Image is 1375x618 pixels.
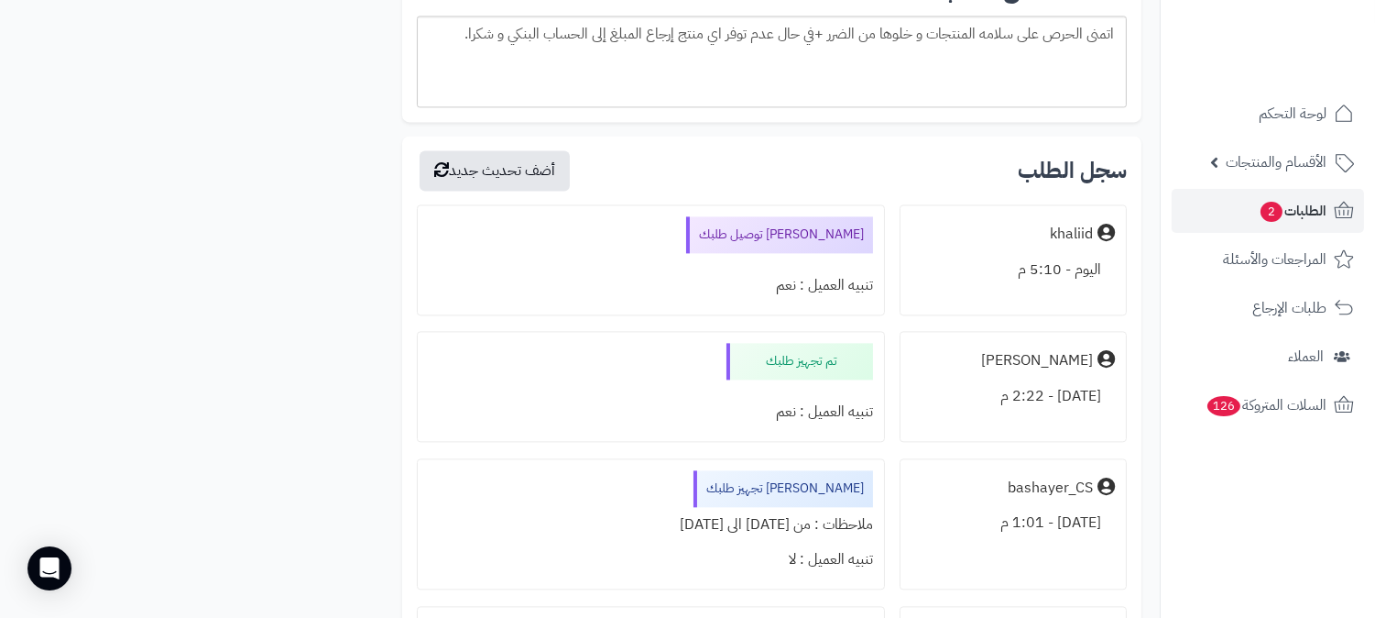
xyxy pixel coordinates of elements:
div: [PERSON_NAME] [981,350,1093,371]
a: المراجعات والأسئلة [1172,237,1364,281]
span: السلات المتروكة [1206,392,1326,418]
span: العملاء [1288,344,1324,370]
span: 126 [1207,396,1241,416]
a: طلبات الإرجاع [1172,286,1364,330]
img: logo-2.png [1250,43,1358,82]
div: khaliid [1050,224,1093,245]
div: تم تجهيز طلبك [726,343,873,380]
span: الأقسام والمنتجات [1226,149,1326,175]
span: طلبات الإرجاع [1252,295,1326,321]
a: الطلبات2 [1172,189,1364,233]
div: تنبيه العميل : نعم [429,268,874,303]
div: Open Intercom Messenger [27,546,71,590]
h3: سجل الطلب [1018,160,1127,182]
div: ملاحظات : من [DATE] الى [DATE] [429,507,874,543]
div: [DATE] - 2:22 م [911,379,1115,414]
a: لوحة التحكم [1172,92,1364,136]
span: المراجعات والأسئلة [1223,247,1326,272]
div: [PERSON_NAME] توصيل طلبك [686,216,873,253]
span: لوحة التحكم [1259,101,1326,127]
div: [DATE] - 1:01 م [911,505,1115,541]
a: العملاء [1172,335,1364,379]
div: تنبيه العميل : لا [429,542,874,578]
button: أضف تحديث جديد [420,150,570,191]
div: bashayer_CS [1008,478,1093,499]
div: اليوم - 5:10 م [911,252,1115,288]
span: الطلبات [1259,198,1326,224]
div: تنبيه العميل : نعم [429,394,874,430]
span: 2 [1260,202,1282,222]
a: السلات المتروكة126 [1172,383,1364,427]
div: [PERSON_NAME] تجهيز طلبك [693,470,873,507]
div: اتمنى الحرص على سلامه المنتجات و خلوها من الضرر +في حال عدم توفر اي منتج إرجاع المبلغ إلى الحساب ... [417,16,1127,107]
